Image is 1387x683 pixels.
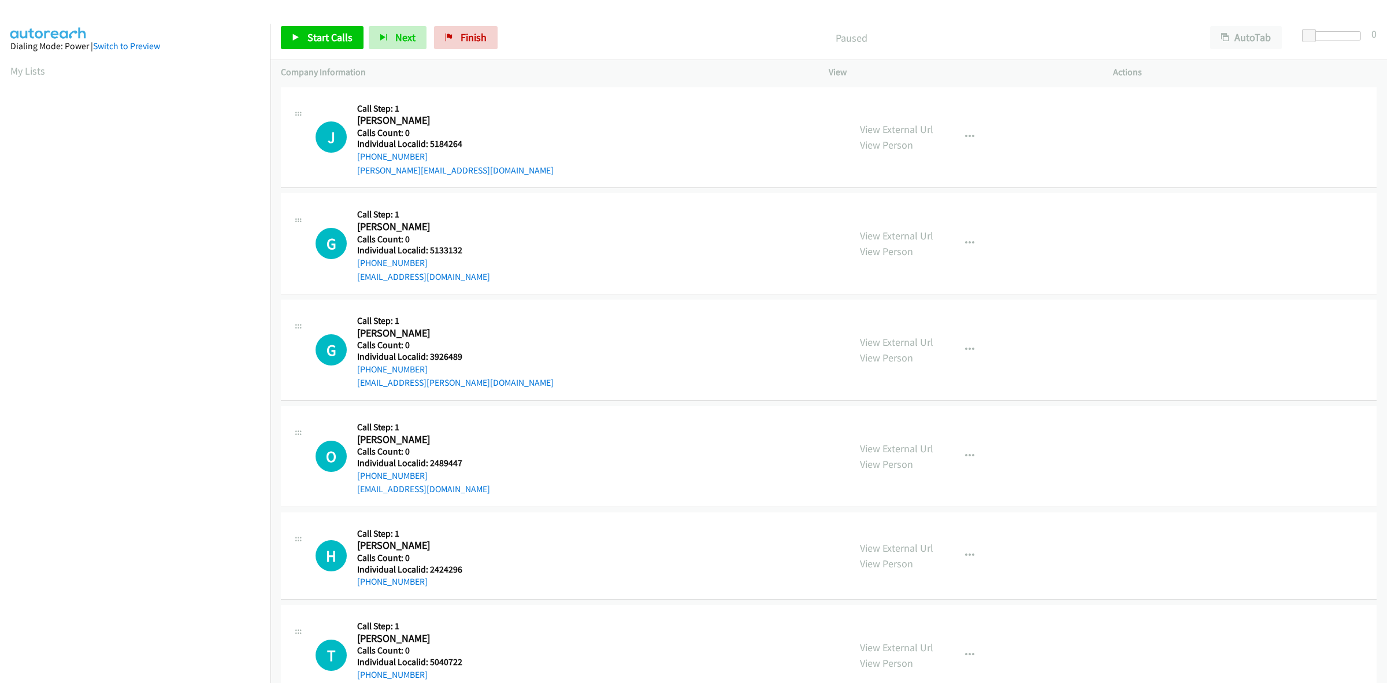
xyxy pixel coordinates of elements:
a: View External Url [860,641,933,654]
h5: Individual Localid: 2489447 [357,457,490,469]
h5: Calls Count: 0 [357,339,554,351]
a: View External Url [860,335,933,349]
a: [PHONE_NUMBER] [357,151,428,162]
a: [EMAIL_ADDRESS][PERSON_NAME][DOMAIN_NAME] [357,377,554,388]
a: View External Url [860,442,933,455]
h5: Individual Localid: 2424296 [357,564,475,575]
a: View Person [860,138,913,152]
h5: Call Step: 1 [357,528,475,540]
h5: Calls Count: 0 [357,234,490,245]
a: [PHONE_NUMBER] [357,364,428,375]
p: Paused [513,30,1189,46]
h1: T [316,640,347,671]
div: The call is yet to be attempted [316,640,347,671]
h5: Call Step: 1 [357,422,490,433]
a: [PHONE_NUMBER] [357,669,428,680]
div: Dialing Mode: Power | [10,39,260,53]
iframe: Dialpad [10,89,270,638]
h2: [PERSON_NAME] [357,114,475,127]
h5: Individual Localid: 5184264 [357,138,554,150]
div: The call is yet to be attempted [316,441,347,472]
div: Delay between calls (in seconds) [1308,31,1361,40]
a: View Person [860,245,913,258]
a: Finish [434,26,498,49]
h5: Individual Localid: 5133132 [357,245,490,256]
h1: J [316,121,347,153]
a: View Person [860,351,913,364]
button: AutoTab [1210,26,1282,49]
h5: Call Step: 1 [357,621,490,632]
h2: [PERSON_NAME] [357,220,475,234]
a: View External Url [860,229,933,242]
h5: Individual Localid: 3926489 [357,351,554,363]
h5: Calls Count: 0 [357,127,554,139]
div: The call is yet to be attempted [316,121,347,153]
h2: [PERSON_NAME] [357,632,475,645]
div: The call is yet to be attempted [316,334,347,366]
p: Company Information [281,65,808,79]
a: My Lists [10,64,45,77]
h5: Call Step: 1 [357,209,490,220]
h5: Call Step: 1 [357,103,554,115]
h5: Calls Count: 0 [357,446,490,457]
h2: [PERSON_NAME] [357,433,475,446]
a: [EMAIL_ADDRESS][DOMAIN_NAME] [357,483,490,494]
div: The call is yet to be attempted [316,540,347,571]
span: Finish [461,31,487,44]
h5: Individual Localid: 5040722 [357,656,490,668]
p: Actions [1113,65,1377,79]
h5: Calls Count: 0 [357,552,475,564]
a: View Person [860,557,913,570]
a: Start Calls [281,26,364,49]
span: Start Calls [307,31,353,44]
a: View Person [860,457,913,471]
a: View External Url [860,541,933,555]
a: [PHONE_NUMBER] [357,257,428,268]
a: [PERSON_NAME][EMAIL_ADDRESS][DOMAIN_NAME] [357,165,554,176]
a: [PHONE_NUMBER] [357,470,428,481]
h1: O [316,441,347,472]
a: View External Url [860,123,933,136]
h1: G [316,228,347,259]
p: View [829,65,1092,79]
a: Switch to Preview [93,40,160,51]
h1: H [316,540,347,571]
span: Next [395,31,416,44]
div: The call is yet to be attempted [316,228,347,259]
h1: G [316,334,347,366]
button: Next [369,26,427,49]
h2: [PERSON_NAME] [357,327,475,340]
div: 0 [1371,26,1377,42]
a: [PHONE_NUMBER] [357,576,428,587]
h2: [PERSON_NAME] [357,539,475,552]
a: View Person [860,656,913,670]
h5: Calls Count: 0 [357,645,490,656]
h5: Call Step: 1 [357,315,554,327]
a: [EMAIL_ADDRESS][DOMAIN_NAME] [357,271,490,282]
